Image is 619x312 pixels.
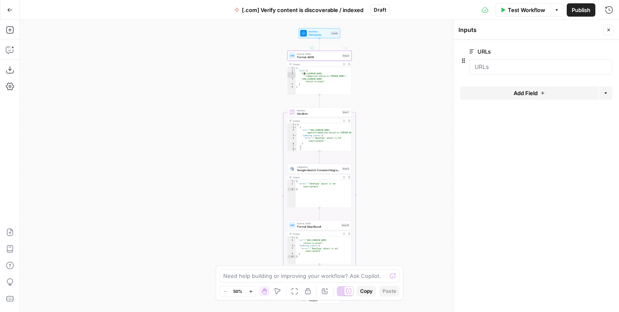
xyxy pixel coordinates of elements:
div: Step 7 [342,111,350,114]
div: 5 [288,137,297,142]
span: Format JSON [297,55,340,59]
input: URLs [475,63,607,71]
div: Inputs [331,32,339,35]
span: Publish [572,6,590,14]
g: Edge from step_6 to step_10 [319,208,320,220]
span: [.com] Verify content is discoverable / indexed [242,6,363,14]
span: Format JSON [297,52,340,56]
div: Inputs [458,26,601,34]
div: Format JSONFormat JSONStep 8TestOutput{ "urls":[ "[URL][DOMAIN_NAME] /comparison-notion-vs-[PERSO... [288,51,352,95]
span: Workflow [309,30,329,33]
span: Iteration [297,112,340,116]
button: Paste [379,286,400,297]
div: Output [293,232,340,236]
div: 7 [288,145,297,148]
button: Add Field [460,86,598,100]
div: 1 [288,180,296,183]
span: Toggle code folding, rows 1 through 3 [293,180,296,183]
div: 2 [288,239,296,245]
span: Integration [297,165,340,169]
div: Step 8 [342,54,350,58]
span: Toggle code folding, rows 1 through 14 [294,123,297,126]
div: Format JSONFormat Step ResultStep 10Output{ "url":"[URL][DOMAIN_NAME] /notion-vs-glean", "indexin... [288,220,352,264]
div: 9 [288,150,297,156]
g: Edge from step_7 to step_6 [319,151,320,163]
span: Test Workflow [508,6,545,14]
span: Draft [374,6,386,14]
div: 3 [288,129,297,134]
span: Iteration [297,109,340,112]
div: 3 [288,245,296,248]
div: 2 [288,126,297,129]
span: Paste [383,287,396,295]
span: Set Inputs [309,33,329,37]
div: IntegrationGoogle Search Console IntegrationStep 6Output{ "error":"'NoneType' object is not subsc... [288,164,352,208]
button: [.com] Verify content is discoverable / indexed [229,3,368,17]
g: Edge from step_8 to step_7 [319,95,320,107]
div: WorkflowSet InputsInputs [288,28,352,38]
span: Toggle code folding, rows 8 through 13 [294,148,297,151]
span: Google Search Console Integration [297,168,340,172]
button: Publish [567,3,595,17]
div: Output [293,176,340,179]
span: Toggle code folding, rows 3 through 5 [293,245,296,248]
span: Copy [360,287,373,295]
div: 2 [288,183,296,188]
span: Format Step Result [297,225,339,229]
span: Toggle code folding, rows 2 through 5 [293,70,296,73]
div: 5 [288,253,296,255]
span: 50% [233,288,242,295]
div: Step 10 [341,224,350,227]
button: Copy [357,286,376,297]
div: 2 [288,70,296,73]
div: 6 [288,255,296,258]
label: URLs [469,47,565,56]
div: 3 [288,188,296,191]
div: 4 [288,247,296,253]
div: 3 [288,72,296,78]
img: google-search-console.svg [290,167,294,171]
div: Output [293,119,340,123]
div: 1 [288,236,296,239]
div: 4 [288,78,296,83]
span: Toggle code folding, rows 4 through 6 [294,134,297,137]
div: 6 [288,86,296,89]
span: Format JSON [297,222,339,225]
div: 1 [288,67,296,70]
div: 6 [288,142,297,145]
span: Add Field [514,89,538,97]
div: 1 [288,123,297,126]
span: Toggle code folding, rows 2 through 7 [294,126,297,129]
div: 8 [288,148,297,151]
button: Test Workflow [495,3,550,17]
span: Toggle code folding, rows 1 through 6 [293,67,296,70]
span: Toggle code folding, rows 1 through 6 [293,236,296,239]
g: Edge from start to step_8 [319,38,320,50]
div: LoopIterationIterationStep 7Output[ { "url":"[URL][DOMAIN_NAME] -against/comparison-notion-vs-[PE... [288,107,352,151]
div: Output [293,63,340,66]
div: 4 [288,134,297,137]
div: Step 6 [342,167,350,171]
div: 5 [288,83,296,86]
